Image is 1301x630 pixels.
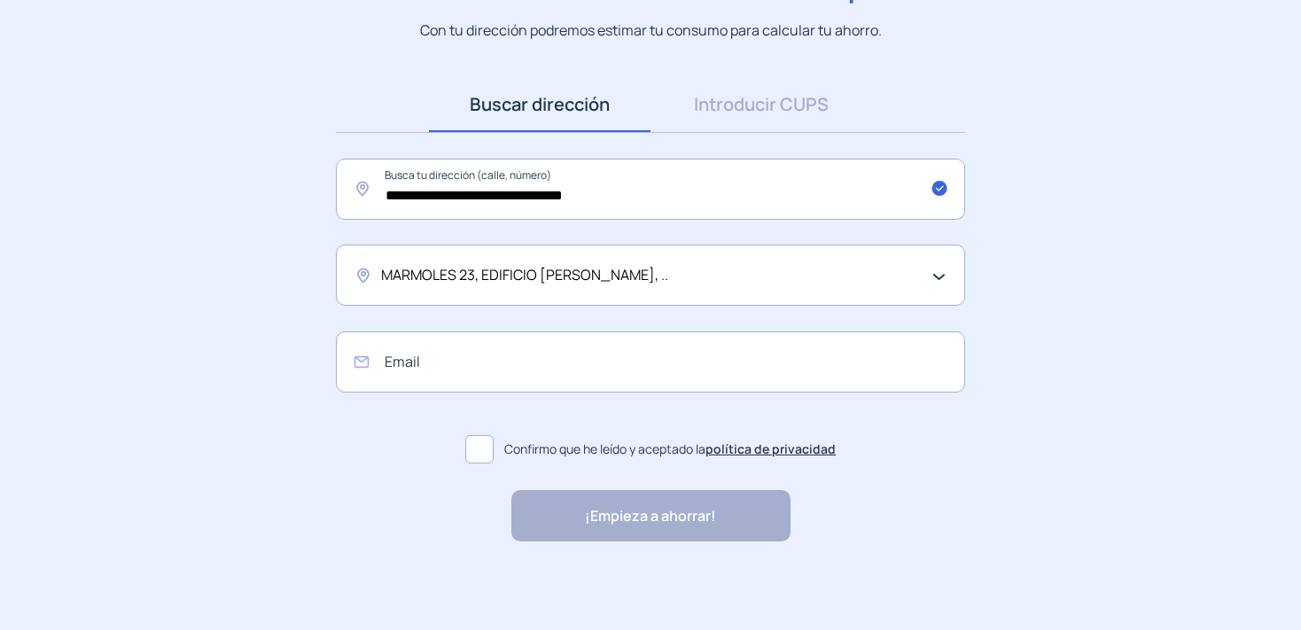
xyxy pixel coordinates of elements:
[420,19,882,42] p: Con tu dirección podremos estimar tu consumo para calcular tu ahorro.
[381,264,668,287] span: MARMOLES 23, EDIFICIO [PERSON_NAME], ..
[650,77,872,132] a: Introducir CUPS
[429,77,650,132] a: Buscar dirección
[504,439,836,459] span: Confirmo que he leído y aceptado la
[705,440,836,457] a: política de privacidad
